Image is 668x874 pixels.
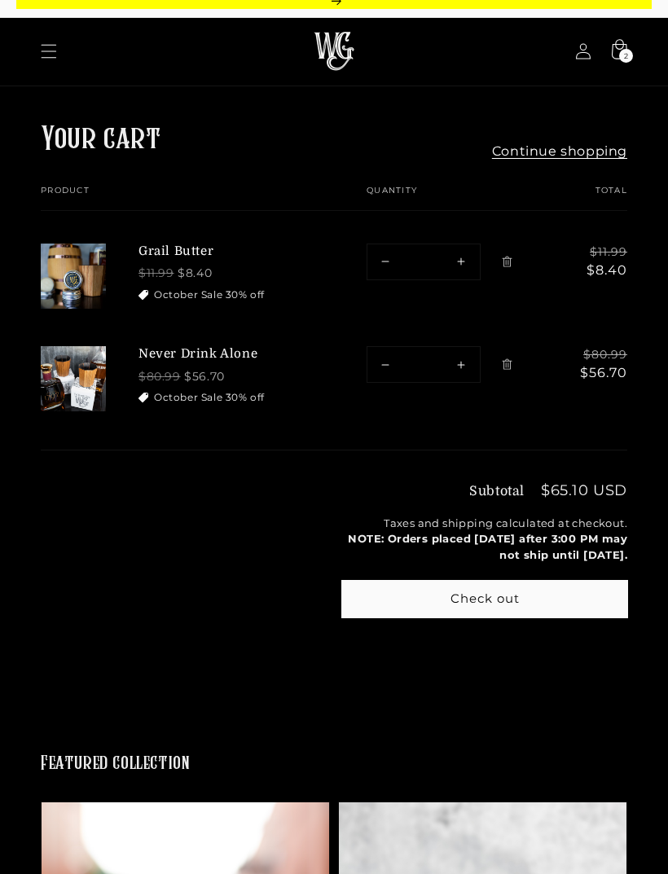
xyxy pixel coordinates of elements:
h1: Your cart [41,119,160,161]
img: The Whiskey Grail [314,32,354,71]
span: 2 [624,49,629,63]
a: Grail Butter [138,244,334,260]
a: Continue shopping [492,143,627,160]
p: $65.10 USD [541,483,627,498]
iframe: PayPal-paypal [342,643,627,687]
a: Remove Never Drink Alone [493,350,521,379]
a: Never Drink Alone [138,346,334,362]
input: Quantity for Grail Butter [404,244,443,279]
s: $80.99 [138,369,181,384]
th: Product [41,186,334,211]
b: NOTE: Orders placed [DATE] after 3:00 PM may not ship until [DATE]. [348,532,627,561]
small: Taxes and shipping calculated at checkout. [342,516,627,564]
summary: Menu [31,33,67,69]
h2: Featured collection [41,752,190,777]
th: Quantity [334,186,543,211]
ul: Discount [138,390,334,405]
th: Total [543,186,627,211]
strong: $56.70 [184,369,225,384]
dd: $8.40 [575,261,627,280]
li: October Sale 30% off [138,288,334,302]
ul: Discount [138,288,334,302]
s: $80.99 [575,346,627,363]
h3: Subtotal [469,485,525,498]
button: Check out [342,581,627,617]
input: Quantity for Never Drink Alone [404,347,443,382]
dd: $56.70 [575,363,627,383]
strong: $8.40 [178,266,212,280]
a: Remove Grail Butter [493,248,521,276]
s: $11.99 [575,244,627,261]
s: $11.99 [138,266,174,280]
li: October Sale 30% off [138,390,334,405]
